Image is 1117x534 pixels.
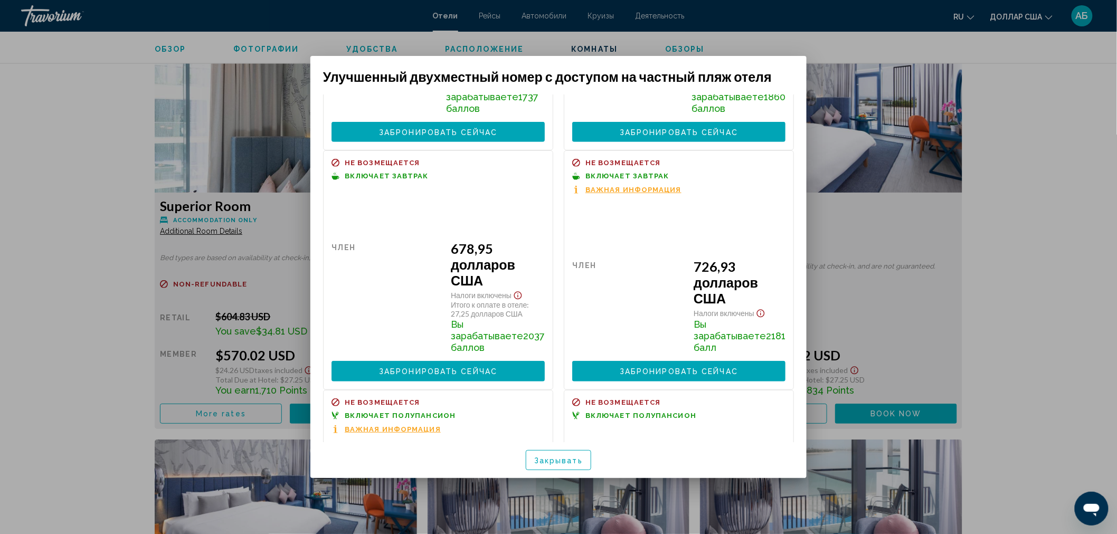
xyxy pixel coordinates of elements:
[379,128,497,137] font: Забронировать сейчас
[345,159,420,167] font: Не возмещается
[332,425,441,434] button: Важная информация
[345,398,420,406] font: Не возмещается
[345,425,441,433] font: Важная информация
[754,306,767,318] button: Показать отказ от ответственности за налоги и сборы
[694,330,785,353] font: 2181 балл
[585,172,669,180] font: Включает завтрак
[572,185,681,194] button: Важная информация
[572,261,597,270] font: Член
[692,91,785,114] font: 1860 баллов
[451,319,523,341] font: Вы зарабатываете
[332,361,545,381] button: Забронировать сейчас
[323,69,772,84] font: Улучшенный двухместный номер с доступом на частный пляж отеля
[572,122,785,142] button: Забронировать сейчас
[534,456,583,465] font: Закрывать
[526,450,591,470] button: Закрывать
[694,319,766,341] font: Вы зарабатываете
[585,398,660,406] font: Не возмещается
[451,241,515,288] font: 678,95 долларов США
[585,412,696,419] font: Включает полупансион
[332,122,545,142] button: Забронировать сейчас
[572,361,785,381] button: Забронировать сейчас
[451,330,545,353] font: 2037 баллов
[379,368,497,376] font: Забронировать сейчас
[451,291,512,300] font: Налоги включены
[446,91,538,114] font: 1737 баллов
[585,159,660,167] font: Не возмещается
[332,243,356,252] font: Член
[694,309,754,318] font: Налоги включены
[585,186,681,194] font: Важная информация
[620,128,738,137] font: Забронировать сейчас
[1075,492,1109,526] iframe: Кнопка запуска окна обмена сообщениями
[345,412,456,419] font: Включает полупансион
[451,300,527,309] font: Итого к оплате в отеле
[694,259,758,306] font: 726,93 долларов США
[620,368,738,376] font: Забронировать сейчас
[345,172,429,180] font: Включает завтрак
[512,288,524,300] button: Показать отказ от ответственности за налоги и сборы
[451,300,529,318] font: : 27,25 долларов США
